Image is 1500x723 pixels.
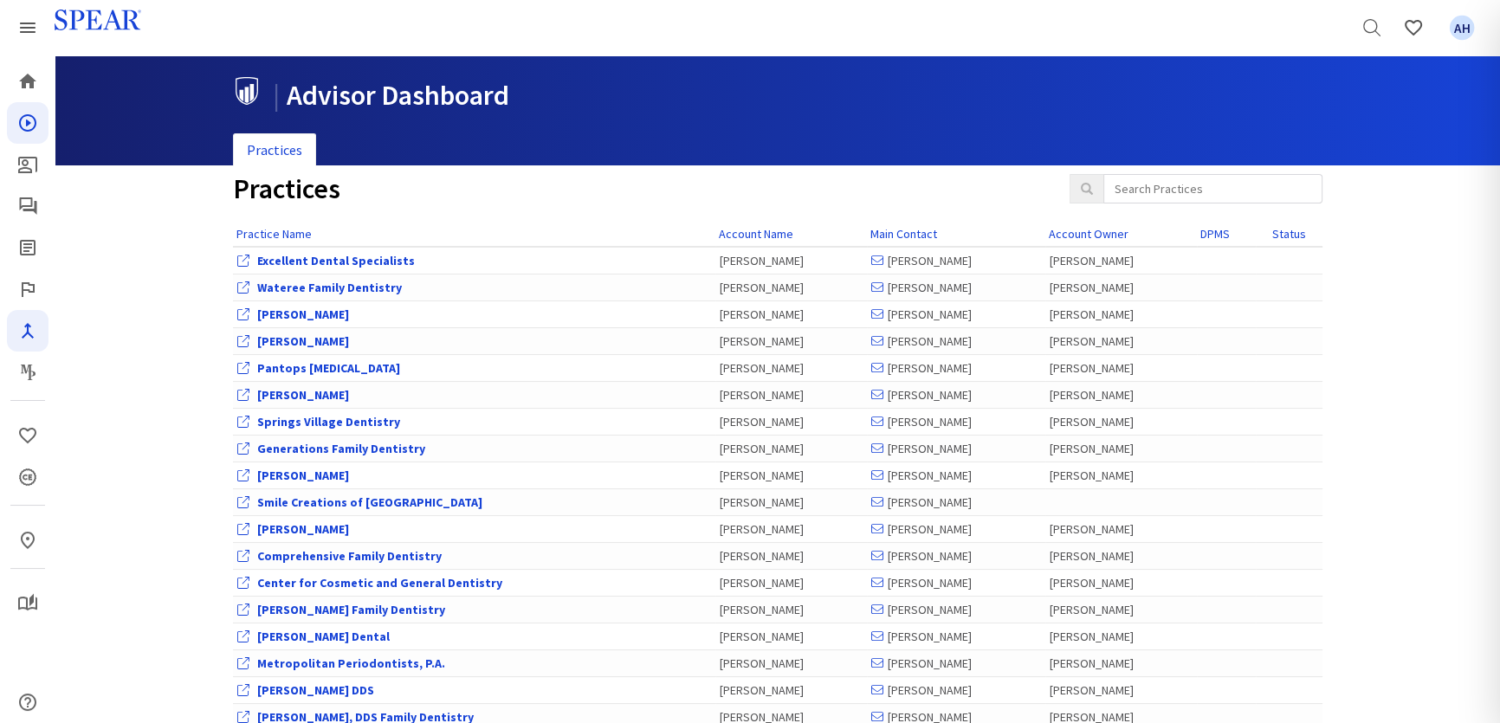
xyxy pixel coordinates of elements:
div: [PERSON_NAME] [871,306,1041,323]
div: [PERSON_NAME] [871,279,1041,296]
div: [PERSON_NAME] [720,306,863,323]
a: Faculty Club Elite [7,268,48,310]
a: Favorites [1393,7,1434,48]
div: [PERSON_NAME] [871,494,1041,511]
a: View Office Dashboard [257,280,402,295]
a: Status [1272,226,1306,242]
div: [PERSON_NAME] [720,494,863,511]
div: [PERSON_NAME] [871,574,1041,591]
a: Patient Education [7,144,48,185]
div: [PERSON_NAME] [1050,547,1193,565]
div: [PERSON_NAME] [1050,279,1193,296]
a: View Office Dashboard [257,682,374,698]
div: [PERSON_NAME] [720,440,863,457]
div: [PERSON_NAME] [720,359,863,377]
div: [PERSON_NAME] [720,279,863,296]
a: View Office Dashboard [257,494,482,510]
a: Favorites [1441,7,1483,48]
div: [PERSON_NAME] [871,601,1041,618]
div: [PERSON_NAME] [1050,681,1193,699]
div: [PERSON_NAME] [871,252,1041,269]
a: Search [1351,7,1393,48]
div: [PERSON_NAME] [871,655,1041,672]
a: View Office Dashboard [257,414,400,429]
div: [PERSON_NAME] [720,386,863,403]
a: Account Owner [1049,226,1128,242]
div: [PERSON_NAME] [1050,332,1193,350]
a: Practices [233,133,316,167]
div: [PERSON_NAME] [720,601,863,618]
h1: Advisor Dashboard [233,77,1309,111]
div: [PERSON_NAME] [720,574,863,591]
a: Courses [7,102,48,144]
div: [PERSON_NAME] [1050,574,1193,591]
a: View Office Dashboard [257,468,349,483]
a: Spear Products [7,7,48,48]
div: [PERSON_NAME] [871,440,1041,457]
div: [PERSON_NAME] [1050,467,1193,484]
a: Spear Talk [7,185,48,227]
a: View Office Dashboard [257,575,502,591]
a: CE Credits [7,456,48,498]
a: Spear Digest [7,227,48,268]
div: [PERSON_NAME] [1050,440,1193,457]
div: [PERSON_NAME] [720,252,863,269]
a: Practice Name [236,226,312,242]
a: Account Name [719,226,793,242]
div: [PERSON_NAME] [720,547,863,565]
div: [PERSON_NAME] [1050,655,1193,672]
a: View Office Dashboard [257,602,445,617]
a: View Office Dashboard [257,548,442,564]
a: Favorites [7,415,48,456]
a: Help [7,681,48,723]
div: [PERSON_NAME] [1050,386,1193,403]
input: Search Practices [1103,174,1322,203]
div: [PERSON_NAME] [871,520,1041,538]
a: Masters Program [7,352,48,393]
a: Main Contact [870,226,937,242]
div: [PERSON_NAME] [871,628,1041,645]
div: [PERSON_NAME] [1050,601,1193,618]
div: [PERSON_NAME] [871,467,1041,484]
a: View Office Dashboard [257,360,400,376]
a: View Office Dashboard [257,387,349,403]
div: [PERSON_NAME] [871,359,1041,377]
a: View Office Dashboard [257,655,445,671]
div: [PERSON_NAME] [720,628,863,645]
span: | [273,78,280,113]
div: [PERSON_NAME] [1050,359,1193,377]
div: [PERSON_NAME] [871,681,1041,699]
div: [PERSON_NAME] [871,547,1041,565]
div: [PERSON_NAME] [720,467,863,484]
div: [PERSON_NAME] [1050,520,1193,538]
a: View Office Dashboard [257,253,415,268]
div: [PERSON_NAME] [1050,628,1193,645]
span: AH [1450,16,1475,41]
div: [PERSON_NAME] [720,681,863,699]
div: [PERSON_NAME] [871,332,1041,350]
a: Home [7,61,48,102]
a: My Study Club [7,583,48,624]
a: Navigator Pro [7,310,48,352]
div: [PERSON_NAME] [871,413,1041,430]
a: In-Person & Virtual [7,520,48,561]
a: DPMS [1200,226,1230,242]
a: View Office Dashboard [257,441,425,456]
div: [PERSON_NAME] [720,413,863,430]
a: View Office Dashboard [257,307,349,322]
div: [PERSON_NAME] [871,386,1041,403]
div: [PERSON_NAME] [1050,306,1193,323]
a: View Office Dashboard [257,333,349,349]
div: [PERSON_NAME] [1050,252,1193,269]
div: [PERSON_NAME] [1050,413,1193,430]
div: [PERSON_NAME] [720,520,863,538]
h1: Practices [233,174,1044,204]
div: [PERSON_NAME] [720,332,863,350]
a: View Office Dashboard [257,521,349,537]
a: View Office Dashboard [257,629,390,644]
div: [PERSON_NAME] [720,655,863,672]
